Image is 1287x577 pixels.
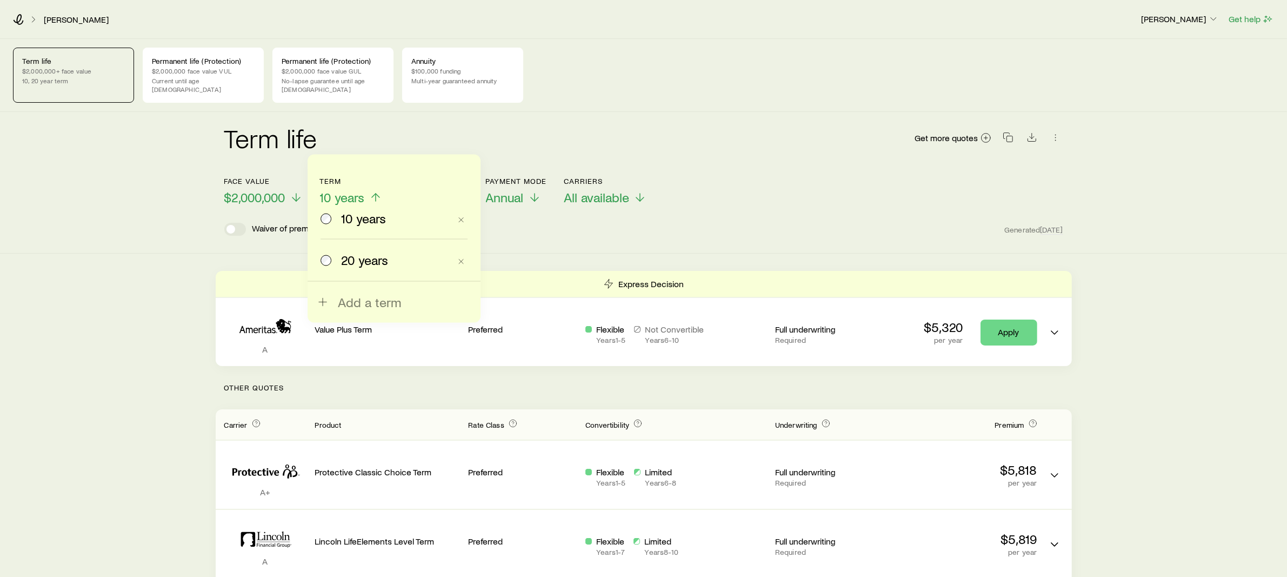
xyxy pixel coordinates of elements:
span: Get more quotes [915,134,978,142]
p: Preferred [468,467,577,477]
a: Permanent life (Protection)$2,000,000 face value GULNo-lapse guarantee until age [DEMOGRAPHIC_DATA] [272,48,394,103]
p: Waiver of premium rider [252,223,341,236]
a: Apply [981,320,1037,346]
p: Required [775,548,884,556]
span: Premium [995,420,1024,429]
p: Years 1 - 7 [596,548,625,556]
p: Current until age [DEMOGRAPHIC_DATA] [152,76,255,94]
span: Generated [1004,225,1063,235]
div: Term quotes [216,271,1072,366]
p: Limited [644,536,678,547]
p: $2,000,000+ face value [22,67,125,75]
p: Value Plus Term [315,324,460,335]
p: Protective Classic Choice Term [315,467,460,477]
p: A [224,556,306,567]
p: $2,000,000 face value GUL [282,67,384,75]
button: Get help [1228,13,1274,25]
p: Other Quotes [216,366,1072,409]
button: Term10 years [320,177,382,205]
p: 10, 20 year term [22,76,125,85]
p: Full underwriting [775,467,884,477]
p: [PERSON_NAME] [1141,14,1219,24]
p: Multi-year guaranteed annuity [411,76,514,85]
a: Get more quotes [915,132,992,144]
p: A [224,344,306,355]
p: Carriers [564,177,646,185]
p: per year [924,336,963,344]
p: Years 8 - 10 [644,548,678,556]
p: Years 6 - 10 [645,336,704,344]
a: [PERSON_NAME] [43,15,109,25]
a: Permanent life (Protection)$2,000,000 face value VULCurrent until age [DEMOGRAPHIC_DATA] [143,48,264,103]
button: CarriersAll available [564,177,646,205]
a: Term life$2,000,000+ face value10, 20 year term [13,48,134,103]
p: Required [775,479,884,487]
p: Years 1 - 5 [596,336,625,344]
span: Rate Class [468,420,504,429]
p: Term [320,177,382,185]
p: Express Decision [618,278,684,289]
p: Payment Mode [486,177,547,185]
p: Full underwriting [775,536,884,547]
p: Preferred [468,324,577,335]
h2: Term life [224,125,317,151]
p: Preferred [468,536,577,547]
p: Flexible [596,536,625,547]
button: Payment ModeAnnual [486,177,547,205]
p: No-lapse guarantee until age [DEMOGRAPHIC_DATA] [282,76,384,94]
p: Term life [22,57,125,65]
p: Years 1 - 5 [596,479,625,487]
span: Annual [486,190,524,205]
span: All available [564,190,629,205]
p: Permanent life (Protection) [282,57,384,65]
p: Limited [645,467,676,477]
p: Annuity [411,57,514,65]
span: $2,000,000 [224,190,285,205]
p: $5,819 [892,532,1037,547]
p: Permanent life (Protection) [152,57,255,65]
button: [PERSON_NAME] [1141,13,1219,26]
p: Flexible [596,324,625,335]
p: $5,320 [924,320,963,335]
span: Product [315,420,342,429]
a: Download CSV [1024,134,1039,144]
p: per year [892,479,1037,487]
p: $5,818 [892,462,1037,477]
span: 10 years [320,190,365,205]
p: A+ [224,487,306,498]
span: Convertibility [585,420,629,429]
button: Face value$2,000,000 [224,177,303,205]
p: $2,000,000 face value VUL [152,67,255,75]
p: Not Convertible [645,324,704,335]
p: per year [892,548,1037,556]
span: Carrier [224,420,248,429]
p: Required [775,336,884,344]
span: [DATE] [1041,225,1063,235]
a: Annuity$100,000 fundingMulti-year guaranteed annuity [402,48,523,103]
p: $100,000 funding [411,67,514,75]
p: Face value [224,177,303,185]
p: Years 6 - 8 [645,479,676,487]
p: Lincoln LifeElements Level Term [315,536,460,547]
p: Flexible [596,467,625,477]
span: Underwriting [775,420,817,429]
p: Full underwriting [775,324,884,335]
